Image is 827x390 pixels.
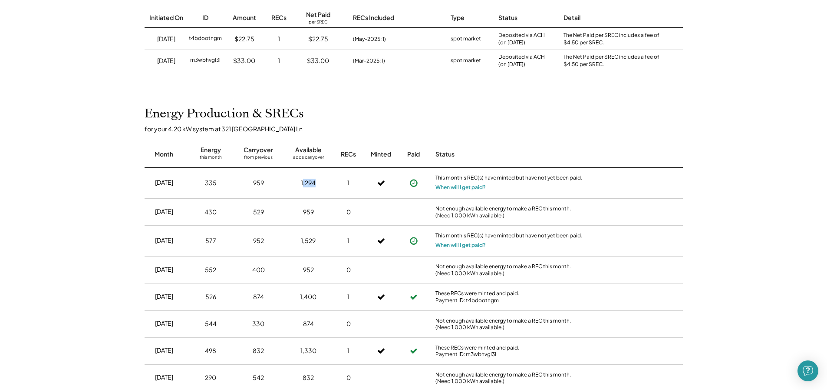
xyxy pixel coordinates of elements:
div: RECs Included [353,13,394,22]
div: 874 [303,320,314,328]
div: $22.75 [308,35,328,43]
div: 552 [205,266,216,274]
div: Detail [563,13,580,22]
div: Status [435,150,583,159]
div: [DATE] [155,178,173,187]
div: [DATE] [155,265,173,274]
div: 290 [205,373,216,382]
div: Minted [371,150,391,159]
div: $33.00 [233,57,255,65]
div: m3wbhvgl3l [190,57,221,65]
div: (May-2025: 1) [353,35,386,43]
div: Not enough available energy to make a REC this month. (Need 1,000 kWh available.) [435,205,583,219]
div: ID [202,13,208,22]
button: When will I get paid? [435,241,486,250]
div: for your 4.20 kW system at 321 [GEOGRAPHIC_DATA] Ln [145,125,692,133]
div: 952 [253,237,264,245]
div: RECs [341,150,356,159]
div: 330 [252,320,264,328]
div: spot market [451,57,481,65]
div: Type [451,13,465,22]
div: 1,294 [301,179,316,187]
div: 1 [347,293,349,301]
div: RECs [271,13,287,22]
div: 1 [347,237,349,245]
div: spot market [451,35,481,43]
div: 1 [278,35,280,43]
div: Not enough available energy to make a REC this month. (Need 1,000 kWh available.) [435,371,583,385]
div: Not enough available energy to make a REC this month. (Need 1,000 kWh available.) [435,263,583,277]
div: [DATE] [155,292,173,301]
div: Deposited via ACH (on [DATE]) [498,32,545,47]
div: This month's REC(s) have minted but have not yet been paid. [435,174,583,183]
div: The Net Paid per SREC includes a fee of $4.50 per SREC. [563,32,663,47]
div: 832 [303,373,314,382]
div: 498 [205,347,216,355]
div: 0 [346,208,351,217]
div: 577 [205,237,216,245]
div: Energy [201,146,221,154]
button: Payment approved, but not yet initiated. [407,234,420,247]
h2: Energy Production & SRECs [145,107,304,121]
div: 959 [303,208,314,217]
div: Available [295,146,322,154]
div: Initiated On [149,13,183,22]
div: t4bdootngm [189,35,222,43]
div: Amount [233,13,256,22]
div: 544 [205,320,217,328]
div: Net Paid [306,10,330,19]
div: 1 [278,57,280,65]
div: [DATE] [155,373,173,382]
div: [DATE] [157,57,175,65]
div: 1 [347,179,349,187]
div: 542 [253,373,264,382]
div: Carryover [244,146,273,154]
div: 335 [205,179,217,187]
div: (Mar-2025: 1) [353,57,385,65]
div: $22.75 [234,35,254,43]
div: Not enough available energy to make a REC this month. (Need 1,000 kWh available.) [435,317,583,331]
div: 0 [346,373,351,382]
div: 529 [253,208,264,217]
div: These RECs were minted and paid. Payment ID: m3wbhvgl3l [435,344,583,358]
div: this month [200,154,222,163]
div: Month [155,150,173,159]
div: 430 [204,208,217,217]
div: 832 [253,347,264,355]
button: When will I get paid? [435,183,486,192]
div: 874 [253,293,264,301]
div: [DATE] [155,236,173,245]
div: Paid [407,150,420,159]
div: Open Intercom Messenger [797,360,818,381]
div: The Net Paid per SREC includes a fee of $4.50 per SREC. [563,53,663,68]
div: 1,529 [301,237,316,245]
div: 0 [346,266,351,274]
div: [DATE] [155,207,173,216]
div: This month's REC(s) have minted but have not yet been paid. [435,232,583,241]
div: from previous [244,154,273,163]
div: These RECs were minted and paid. Payment ID: t4bdootngm [435,290,583,303]
div: 0 [346,320,351,328]
div: Deposited via ACH (on [DATE]) [498,53,545,68]
button: Payment approved, but not yet initiated. [407,177,420,190]
div: Status [498,13,517,22]
div: 526 [205,293,216,301]
div: 1 [347,347,349,355]
div: 1,330 [300,347,316,355]
div: [DATE] [155,319,173,328]
div: [DATE] [157,35,175,43]
div: 400 [252,266,265,274]
div: per SREC [309,19,328,26]
div: [DATE] [155,346,173,355]
div: 959 [253,179,264,187]
div: 952 [303,266,314,274]
div: $33.00 [307,57,329,65]
div: 1,400 [300,293,316,301]
div: adds carryover [293,154,324,163]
